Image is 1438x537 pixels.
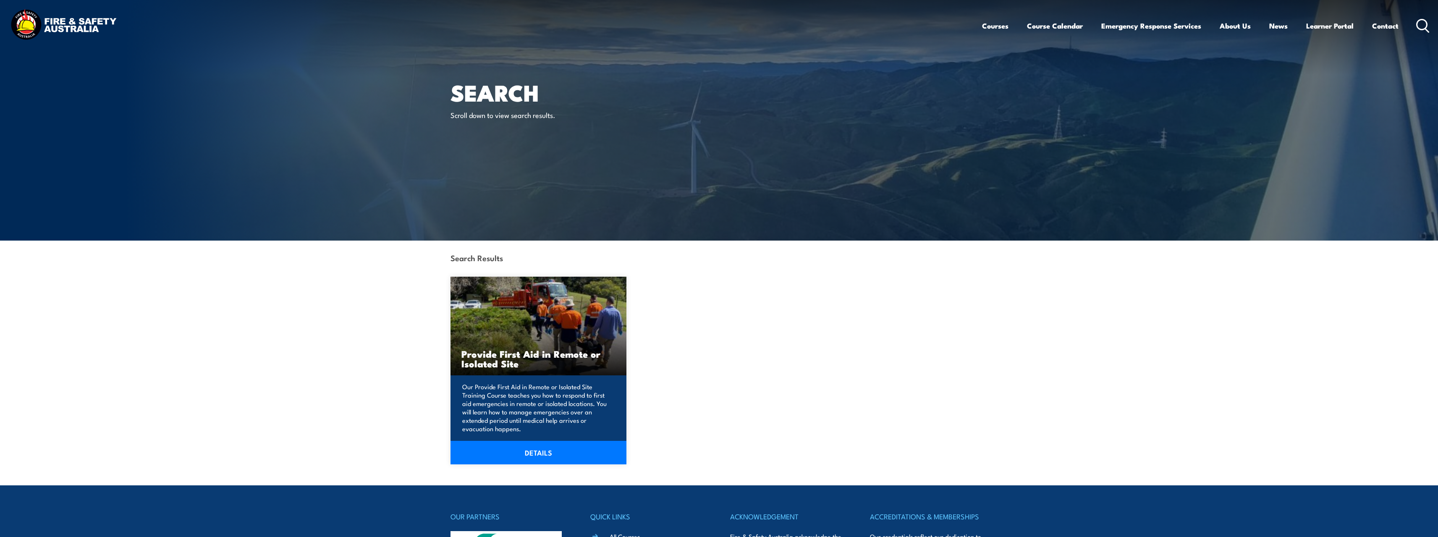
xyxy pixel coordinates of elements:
h3: Provide First Aid in Remote or Isolated Site [461,349,616,368]
img: Provide First Aid in Remote or Isolated Site [451,277,627,375]
h4: OUR PARTNERS [451,511,568,522]
a: News [1269,15,1288,37]
strong: Search Results [451,252,503,263]
a: Course Calendar [1027,15,1083,37]
a: About Us [1220,15,1251,37]
a: DETAILS [451,441,627,464]
h4: QUICK LINKS [590,511,708,522]
h4: ACKNOWLEDGEMENT [730,511,848,522]
a: Emergency Response Services [1101,15,1201,37]
a: Contact [1372,15,1399,37]
p: Scroll down to view search results. [451,110,604,120]
a: Learner Portal [1306,15,1354,37]
h1: Search [451,82,658,102]
p: Our Provide First Aid in Remote or Isolated Site Training Course teaches you how to respond to fi... [462,382,613,433]
a: Courses [982,15,1008,37]
h4: ACCREDITATIONS & MEMBERSHIPS [870,511,987,522]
